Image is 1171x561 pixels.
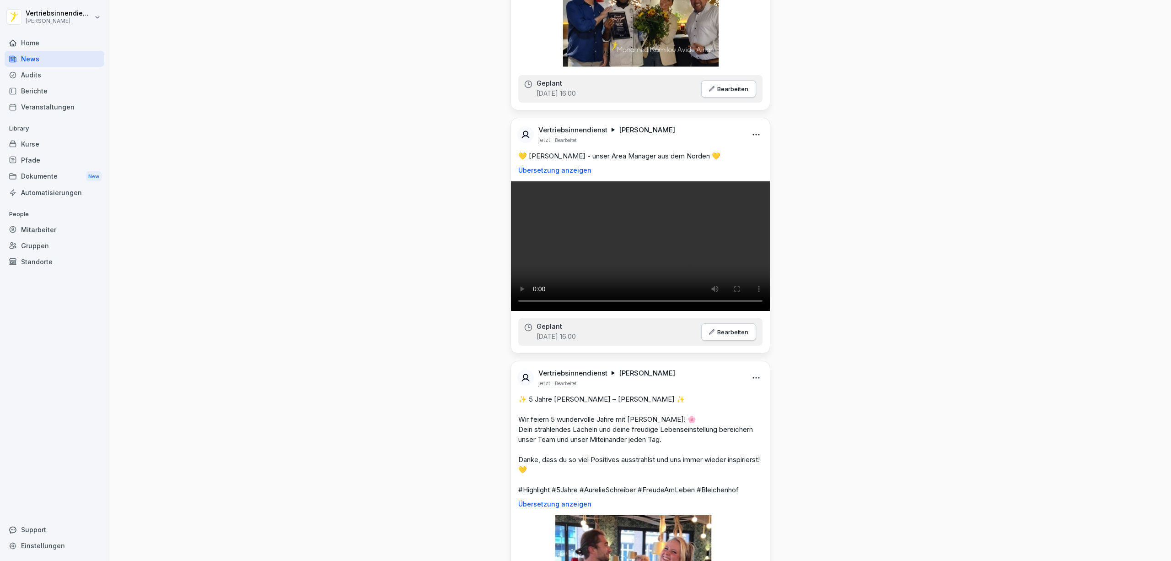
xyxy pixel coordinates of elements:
[555,136,576,144] p: Bearbeitet
[518,501,763,508] p: Übersetzung anzeigen
[701,323,756,341] button: Bearbeiten
[518,151,763,161] p: 💛 [PERSON_NAME] - unser Area Manager aus dem Norden 💛
[5,168,104,185] div: Dokumente
[5,83,104,99] a: Berichte
[5,238,104,254] a: Gruppen
[86,171,102,182] div: New
[619,369,675,378] p: [PERSON_NAME]
[538,125,607,135] p: Vertriebsinnendienst
[5,207,104,222] p: People
[537,332,576,341] p: [DATE] 16:00
[538,369,607,378] p: Vertriebsinnendienst
[5,168,104,185] a: DokumenteNew
[717,85,748,93] p: Bearbeiten
[5,185,104,201] a: Automatisierungen
[518,394,763,495] p: ✨ 5 Jahre [PERSON_NAME] – [PERSON_NAME] ✨ Wir feiern 5 wundervolle Jahre mit [PERSON_NAME]! 🌸 Dei...
[26,10,92,17] p: Vertriebsinnendienst
[538,136,550,144] p: jetzt
[537,80,562,87] p: Geplant
[717,328,748,336] p: Bearbeiten
[537,89,576,98] p: [DATE] 16:00
[26,18,92,24] p: [PERSON_NAME]
[5,99,104,115] a: Veranstaltungen
[5,35,104,51] a: Home
[5,51,104,67] a: News
[518,167,763,174] p: Übersetzung anzeigen
[537,323,562,330] p: Geplant
[5,222,104,238] a: Mitarbeiter
[5,67,104,83] a: Audits
[5,152,104,168] a: Pfade
[5,254,104,270] a: Standorte
[538,380,550,387] p: jetzt
[5,121,104,136] p: Library
[701,80,756,98] button: Bearbeiten
[619,125,675,135] p: [PERSON_NAME]
[5,136,104,152] a: Kurse
[5,522,104,538] div: Support
[555,380,576,387] p: Bearbeitet
[5,538,104,554] a: Einstellungen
